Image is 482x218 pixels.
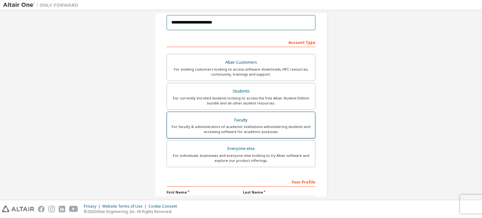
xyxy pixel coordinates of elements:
[171,153,311,163] div: For individuals, businesses and everyone else looking to try Altair software and explore our prod...
[167,177,315,187] div: Your Profile
[167,190,239,195] label: First Name
[102,204,148,209] div: Website Terms of Use
[69,206,78,212] img: youtube.svg
[48,206,55,212] img: instagram.svg
[171,144,311,153] div: Everyone else
[167,37,315,47] div: Account Type
[84,209,181,214] p: © 2025 Altair Engineering, Inc. All Rights Reserved.
[3,2,82,8] img: Altair One
[171,87,311,96] div: Students
[171,124,311,134] div: For faculty & administrators of academic institutions administering students and accessing softwa...
[59,206,65,212] img: linkedin.svg
[148,204,181,209] div: Cookie Consent
[171,67,311,77] div: For existing customers looking to access software downloads, HPC resources, community, trainings ...
[243,190,315,195] label: Last Name
[171,58,311,67] div: Altair Customers
[2,206,34,212] img: altair_logo.svg
[171,96,311,106] div: For currently enrolled students looking to access the free Altair Student Edition bundle and all ...
[171,116,311,125] div: Faculty
[38,206,45,212] img: facebook.svg
[84,204,102,209] div: Privacy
